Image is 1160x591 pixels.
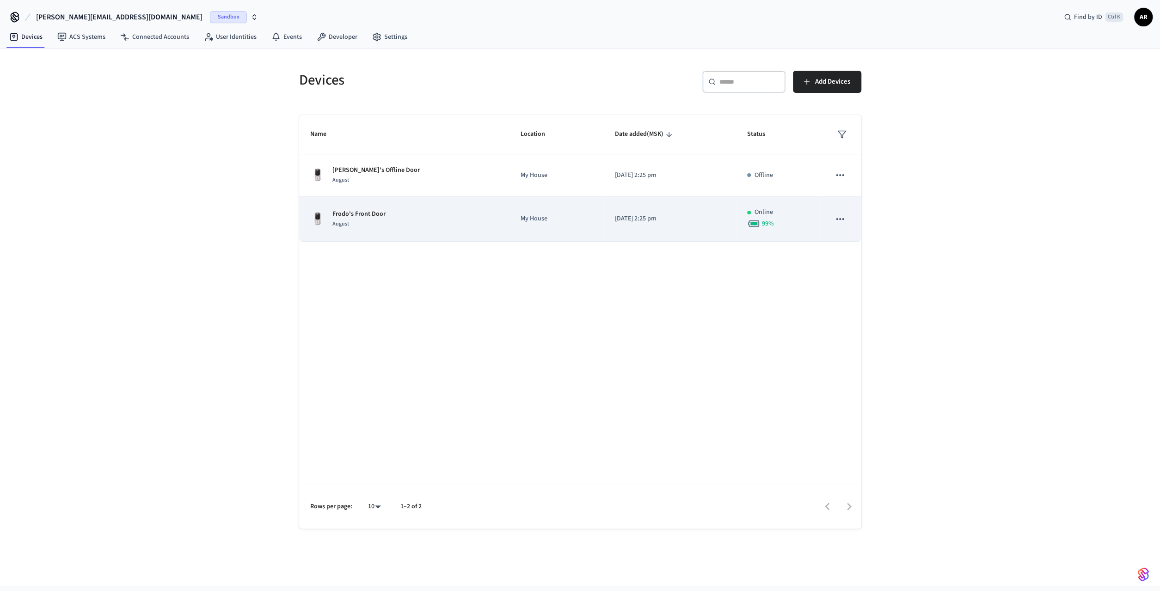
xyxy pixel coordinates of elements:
p: Frodo's Front Door [332,209,386,219]
span: [PERSON_NAME][EMAIL_ADDRESS][DOMAIN_NAME] [36,12,203,23]
a: Devices [2,29,50,45]
span: August [332,176,349,184]
div: Find by IDCtrl K [1056,9,1130,25]
p: My House [521,171,592,180]
h5: Devices [299,71,575,90]
span: Find by ID [1074,12,1102,22]
a: Connected Accounts [113,29,196,45]
a: User Identities [196,29,264,45]
p: Rows per page: [310,502,352,512]
span: Sandbox [210,11,247,23]
span: Ctrl K [1105,12,1123,22]
span: AR [1135,9,1152,25]
a: Settings [365,29,415,45]
img: Yale Assure Touchscreen Wifi Smart Lock, Satin Nickel, Front [310,168,325,183]
a: Developer [309,29,365,45]
p: My House [521,214,592,224]
button: AR [1134,8,1153,26]
div: 10 [363,500,386,513]
p: [DATE] 2:25 pm [614,171,724,180]
p: [DATE] 2:25 pm [614,214,724,224]
span: August [332,220,349,228]
span: 99 % [762,219,774,228]
img: SeamLogoGradient.69752ec5.svg [1138,567,1149,582]
button: Add Devices [793,71,861,93]
span: Date added(MSK) [614,127,675,141]
p: Offline [755,171,773,180]
a: Events [264,29,309,45]
p: 1–2 of 2 [400,502,422,512]
span: Status [747,127,777,141]
span: Location [521,127,557,141]
img: Yale Assure Touchscreen Wifi Smart Lock, Satin Nickel, Front [310,212,325,226]
p: [PERSON_NAME]'s Offline Door [332,165,420,175]
span: Add Devices [815,76,850,88]
table: sticky table [299,115,861,242]
p: Online [755,207,773,217]
span: Name [310,127,338,141]
a: ACS Systems [50,29,113,45]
